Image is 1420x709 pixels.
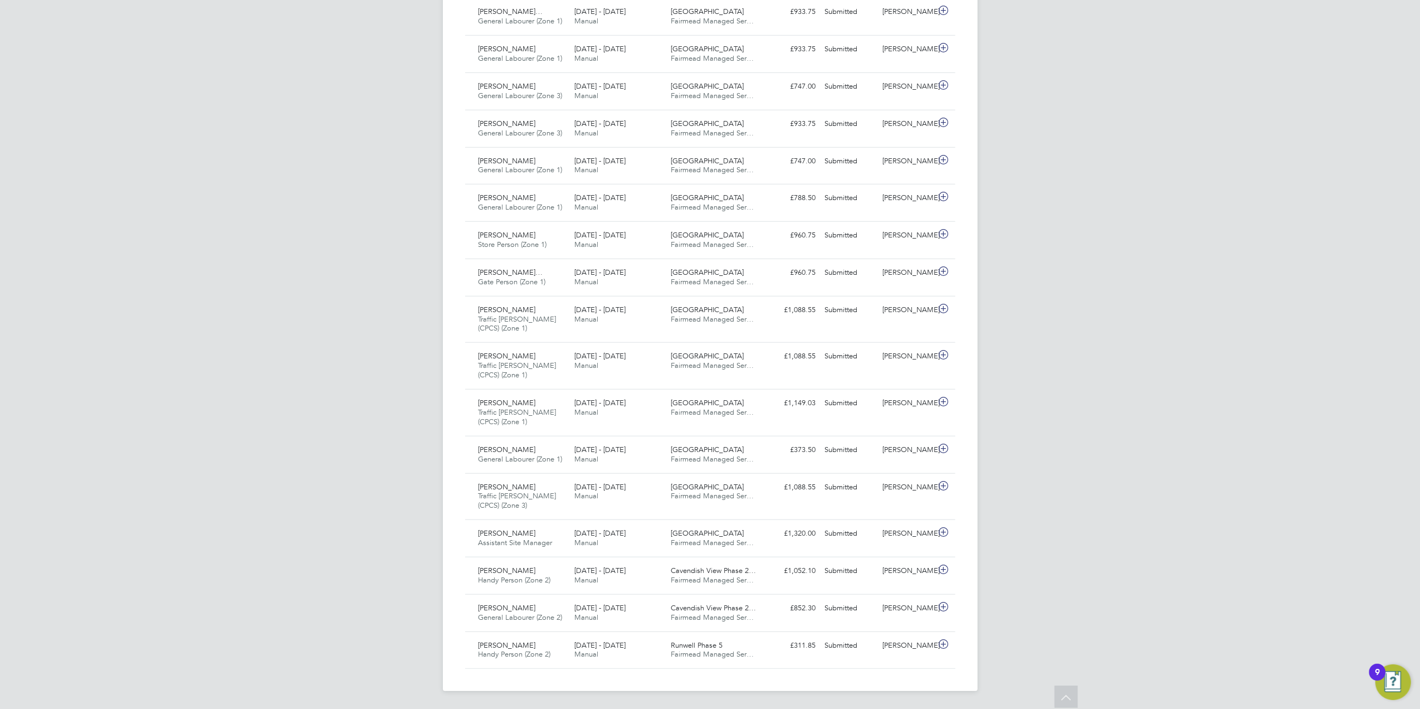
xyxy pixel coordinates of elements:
[479,230,536,240] span: [PERSON_NAME]
[671,649,754,659] span: Fairmead Managed Ser…
[574,7,626,16] span: [DATE] - [DATE]
[479,81,536,91] span: [PERSON_NAME]
[878,478,936,497] div: [PERSON_NAME]
[574,128,598,138] span: Manual
[878,394,936,412] div: [PERSON_NAME]
[821,347,879,366] div: Submitted
[671,351,744,361] span: [GEOGRAPHIC_DATA]
[574,407,598,417] span: Manual
[821,40,879,59] div: Submitted
[671,268,744,277] span: [GEOGRAPHIC_DATA]
[479,575,551,585] span: Handy Person (Zone 2)
[878,301,936,319] div: [PERSON_NAME]
[878,525,936,543] div: [PERSON_NAME]
[574,351,626,361] span: [DATE] - [DATE]
[1375,672,1380,687] div: 9
[574,165,598,174] span: Manual
[671,165,754,174] span: Fairmead Managed Ser…
[763,562,821,580] div: £1,052.10
[763,115,821,133] div: £933.75
[671,398,744,407] span: [GEOGRAPHIC_DATA]
[574,81,626,91] span: [DATE] - [DATE]
[878,347,936,366] div: [PERSON_NAME]
[574,119,626,128] span: [DATE] - [DATE]
[574,445,626,454] span: [DATE] - [DATE]
[479,16,563,26] span: General Labourer (Zone 1)
[479,268,543,277] span: [PERSON_NAME]…
[821,301,879,319] div: Submitted
[574,91,598,100] span: Manual
[574,16,598,26] span: Manual
[671,128,754,138] span: Fairmead Managed Ser…
[479,314,557,333] span: Traffic [PERSON_NAME] (CPCS) (Zone 1)
[671,91,754,100] span: Fairmead Managed Ser…
[479,361,557,380] span: Traffic [PERSON_NAME] (CPCS) (Zone 1)
[763,189,821,207] div: £788.50
[479,202,563,212] span: General Labourer (Zone 1)
[821,562,879,580] div: Submitted
[479,613,563,622] span: General Labourer (Zone 2)
[821,77,879,96] div: Submitted
[821,637,879,655] div: Submitted
[479,44,536,54] span: [PERSON_NAME]
[574,277,598,286] span: Manual
[878,3,936,21] div: [PERSON_NAME]
[821,115,879,133] div: Submitted
[763,77,821,96] div: £747.00
[671,603,756,613] span: Cavendish View Phase 2…
[821,599,879,618] div: Submitted
[479,445,536,454] span: [PERSON_NAME]
[671,81,744,91] span: [GEOGRAPHIC_DATA]
[479,119,536,128] span: [PERSON_NAME]
[671,7,744,16] span: [GEOGRAPHIC_DATA]
[763,525,821,543] div: £1,320.00
[671,445,744,454] span: [GEOGRAPHIC_DATA]
[821,441,879,459] div: Submitted
[479,165,563,174] span: General Labourer (Zone 1)
[479,305,536,314] span: [PERSON_NAME]
[574,538,598,547] span: Manual
[479,193,536,202] span: [PERSON_NAME]
[671,54,754,63] span: Fairmead Managed Ser…
[671,491,754,501] span: Fairmead Managed Ser…
[878,77,936,96] div: [PERSON_NAME]
[574,305,626,314] span: [DATE] - [DATE]
[574,613,598,622] span: Manual
[1375,664,1411,700] button: Open Resource Center, 9 new notifications
[878,637,936,655] div: [PERSON_NAME]
[574,649,598,659] span: Manual
[878,226,936,245] div: [PERSON_NAME]
[479,491,557,510] span: Traffic [PERSON_NAME] (CPCS) (Zone 3)
[821,3,879,21] div: Submitted
[479,91,563,100] span: General Labourer (Zone 3)
[479,156,536,166] span: [PERSON_NAME]
[878,562,936,580] div: [PERSON_NAME]
[671,44,744,54] span: [GEOGRAPHIC_DATA]
[821,226,879,245] div: Submitted
[821,264,879,282] div: Submitted
[763,347,821,366] div: £1,088.55
[671,482,744,492] span: [GEOGRAPHIC_DATA]
[821,525,879,543] div: Submitted
[671,230,744,240] span: [GEOGRAPHIC_DATA]
[671,314,754,324] span: Fairmead Managed Ser…
[671,528,744,538] span: [GEOGRAPHIC_DATA]
[574,454,598,464] span: Manual
[671,407,754,417] span: Fairmead Managed Ser…
[574,202,598,212] span: Manual
[479,398,536,407] span: [PERSON_NAME]
[479,240,547,249] span: Store Person (Zone 1)
[574,603,626,613] span: [DATE] - [DATE]
[574,240,598,249] span: Manual
[574,491,598,501] span: Manual
[479,566,536,575] span: [PERSON_NAME]
[479,538,553,547] span: Assistant Site Manager
[821,478,879,497] div: Submitted
[574,314,598,324] span: Manual
[479,128,563,138] span: General Labourer (Zone 3)
[671,454,754,464] span: Fairmead Managed Ser…
[671,361,754,370] span: Fairmead Managed Ser…
[574,482,626,492] span: [DATE] - [DATE]
[878,441,936,459] div: [PERSON_NAME]
[763,394,821,412] div: £1,149.03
